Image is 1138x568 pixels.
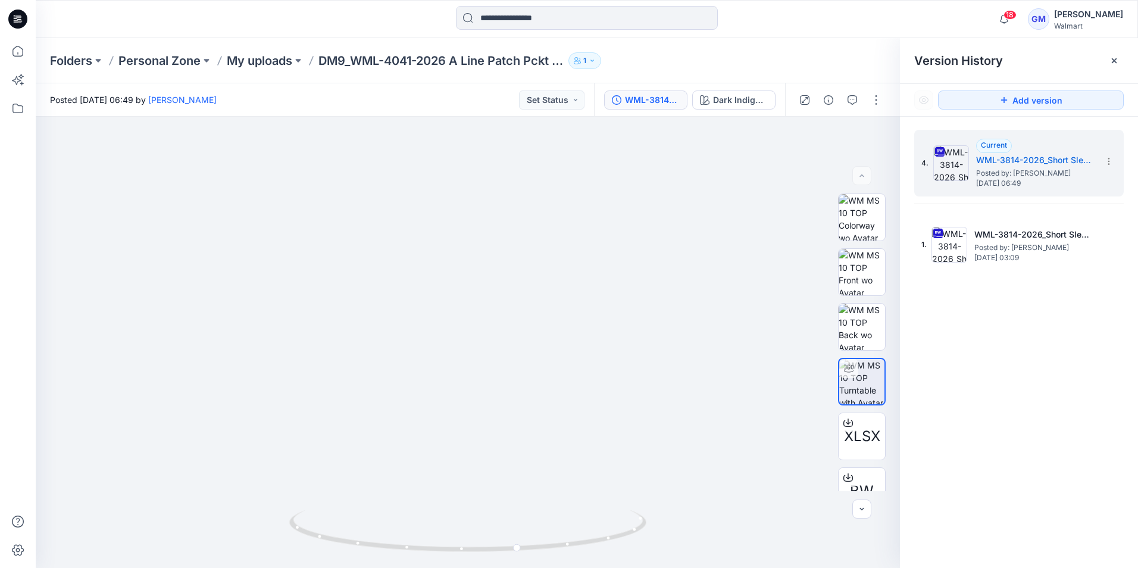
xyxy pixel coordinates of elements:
span: [DATE] 03:09 [974,254,1093,262]
div: GM [1028,8,1049,30]
h5: WML-3814-2026_Short Sleeve Denim Jacket_Softsilver [974,227,1093,242]
button: WML-3814-2026_Short Sleeve Denim Jacket_Full Colorway [604,90,687,110]
button: Dark Indigo Wash [692,90,776,110]
img: WM MS 10 TOP Back wo Avatar [839,304,885,350]
div: Walmart [1054,21,1123,30]
a: [PERSON_NAME] [148,95,217,105]
span: Posted by: Gayan Mahawithanalage [976,167,1095,179]
button: Show Hidden Versions [914,90,933,110]
button: Details [819,90,838,110]
a: Folders [50,52,92,69]
div: [PERSON_NAME] [1054,7,1123,21]
img: eyJhbGciOiJIUzI1NiIsImtpZCI6IjAiLCJzbHQiOiJzZXMiLCJ0eXAiOiJKV1QifQ.eyJkYXRhIjp7InR5cGUiOiJzdG9yYW... [107,72,828,568]
h5: WML-3814-2026_Short Sleeve Denim Jacket_Full Colorway [976,153,1095,167]
img: WM MS 10 TOP Colorway wo Avatar [839,194,885,241]
img: WM MS 10 TOP Front wo Avatar [839,249,885,295]
button: Add version [938,90,1124,110]
img: WML-3814-2026_Short Sleeve Denim Jacket_Softsilver [931,227,967,263]
button: Close [1109,56,1119,65]
span: Version History [914,54,1003,68]
span: BW [850,480,874,502]
span: Posted by: Gayan Mahawithanalage [974,242,1093,254]
span: Current [981,141,1007,149]
div: Dark Indigo Wash [713,93,768,107]
a: My uploads [227,52,292,69]
div: WML-3814-2026_Short Sleeve Denim Jacket_Full Colorway [625,93,680,107]
span: XLSX [844,426,880,447]
img: WM MS 10 TOP Turntable with Avatar [839,359,884,404]
img: WML-3814-2026_Short Sleeve Denim Jacket_Full Colorway [933,145,969,181]
span: Posted [DATE] 06:49 by [50,93,217,106]
span: [DATE] 06:49 [976,179,1095,188]
span: 18 [1003,10,1017,20]
span: 1. [921,239,927,250]
p: 1 [583,54,586,67]
a: Personal Zone [118,52,201,69]
button: 1 [568,52,601,69]
p: DM9_WML-4041-2026 A Line Patch Pckt Midi Skirt [318,52,564,69]
span: 4. [921,158,928,168]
